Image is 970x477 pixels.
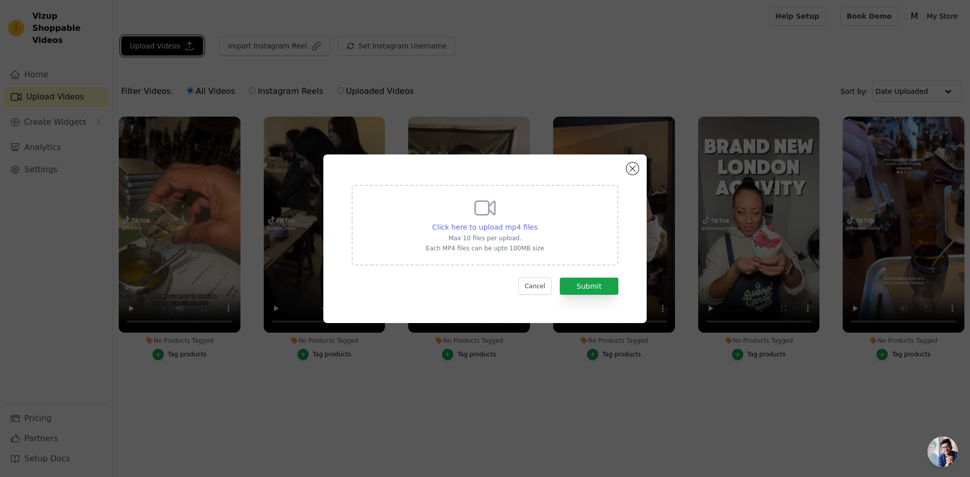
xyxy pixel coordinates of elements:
[928,437,958,467] div: Open chat
[518,278,552,295] button: Cancel
[560,278,618,295] button: Submit
[426,244,544,252] p: Each MP4 files can be upto 100MB size
[426,234,544,242] p: Max 10 files per upload.
[626,163,639,175] button: Close modal
[432,223,538,231] span: Click here to upload mp4 files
